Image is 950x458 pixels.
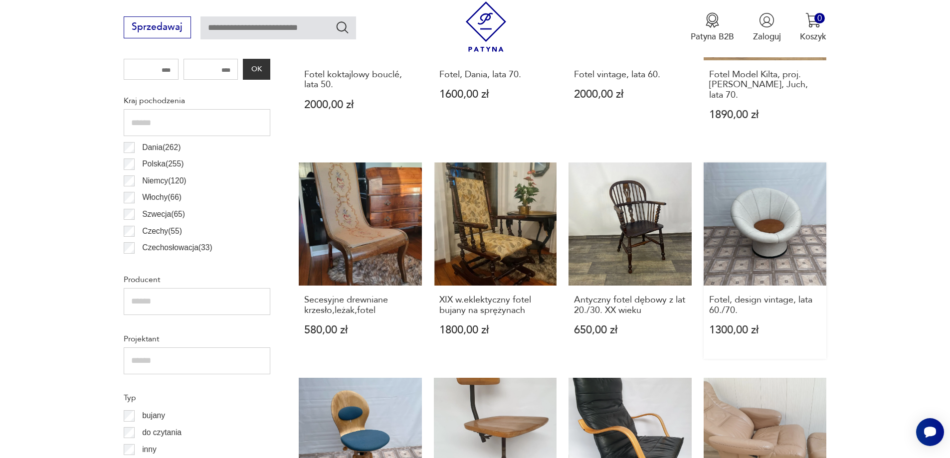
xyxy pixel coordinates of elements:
p: inny [142,443,157,456]
p: Polska ( 255 ) [142,157,184,170]
p: Niemcy ( 120 ) [142,174,186,187]
p: do czytania [142,426,182,439]
img: Ikona medalu [705,12,720,28]
button: Sprzedawaj [124,16,191,38]
button: OK [243,59,270,80]
p: 1890,00 zł [709,110,821,120]
a: Sprzedawaj [124,24,191,32]
p: Typ [124,391,270,404]
p: Czechy ( 55 ) [142,225,182,238]
p: Kraj pochodzenia [124,94,270,107]
p: 1800,00 zł [439,325,552,335]
a: XIX w.eklektyczny fotel bujany na sprężynachXIX w.eklektyczny fotel bujany na sprężynach1800,00 zł [434,162,557,359]
p: 2000,00 zł [574,89,686,100]
h3: Fotel, Dania, lata 70. [439,70,552,80]
h3: Secesyjne drewniane krzesło,leżak,fotel [304,295,416,315]
button: 0Koszyk [800,12,826,42]
p: Włochy ( 66 ) [142,191,182,204]
img: Ikonka użytkownika [759,12,774,28]
button: Szukaj [335,20,350,34]
iframe: Smartsupp widget button [916,418,944,446]
a: Secesyjne drewniane krzesło,leżak,fotelSecesyjne drewniane krzesło,leżak,fotel580,00 zł [299,162,422,359]
button: Zaloguj [753,12,781,42]
a: Fotel, design vintage, lata 60./70.Fotel, design vintage, lata 60./70.1300,00 zł [704,162,827,359]
p: Dania ( 262 ) [142,141,181,154]
p: Zaloguj [753,31,781,42]
img: Ikona koszyka [805,12,821,28]
h3: Fotel Model Kilta, proj. [PERSON_NAME], Juch, lata 70. [709,70,821,100]
h3: Fotel, design vintage, lata 60./70. [709,295,821,315]
button: Patyna B2B [691,12,734,42]
p: Producent [124,273,270,286]
p: 650,00 zł [574,325,686,335]
p: Czechosłowacja ( 33 ) [142,241,212,254]
h3: XIX w.eklektyczny fotel bujany na sprężynach [439,295,552,315]
p: Koszyk [800,31,826,42]
p: 1300,00 zł [709,325,821,335]
h3: Fotel vintage, lata 60. [574,70,686,80]
p: 1600,00 zł [439,89,552,100]
p: 580,00 zł [304,325,416,335]
p: Szwecja ( 65 ) [142,208,185,221]
h3: Antyczny fotel dębowy z lat 20./30. XX wieku [574,295,686,315]
p: Norwegia ( 26 ) [142,258,189,271]
a: Antyczny fotel dębowy z lat 20./30. XX wiekuAntyczny fotel dębowy z lat 20./30. XX wieku650,00 zł [569,162,692,359]
p: bujany [142,409,165,422]
h3: Fotel koktajlowy bouclé, lata 50. [304,70,416,90]
img: Patyna - sklep z meblami i dekoracjami vintage [461,1,511,52]
a: Ikona medaluPatyna B2B [691,12,734,42]
p: Patyna B2B [691,31,734,42]
p: Projektant [124,332,270,345]
div: 0 [814,13,825,23]
p: 2000,00 zł [304,100,416,110]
